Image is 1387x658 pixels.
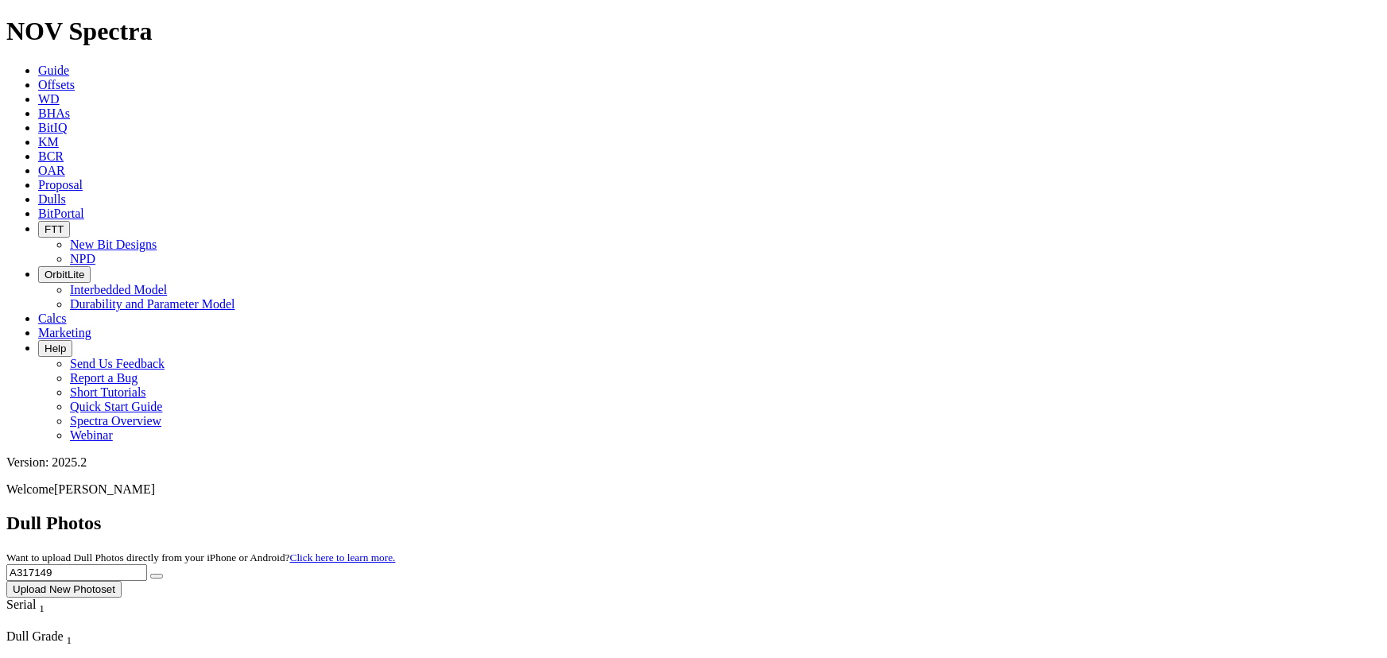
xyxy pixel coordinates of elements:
[6,581,122,598] button: Upload New Photoset
[38,135,59,149] a: KM
[38,192,66,206] a: Dulls
[38,78,75,91] a: Offsets
[70,400,162,413] a: Quick Start Guide
[70,371,138,385] a: Report a Bug
[38,326,91,339] a: Marketing
[6,564,147,581] input: Search Serial Number
[67,634,72,646] sub: 1
[38,106,70,120] a: BHAs
[54,482,155,496] span: [PERSON_NAME]
[67,629,72,643] span: Sort None
[70,414,161,428] a: Spectra Overview
[70,385,146,399] a: Short Tutorials
[45,223,64,235] span: FTT
[6,455,1381,470] div: Version: 2025.2
[70,252,95,265] a: NPD
[39,602,45,614] sub: 1
[38,178,83,192] a: Proposal
[38,221,70,238] button: FTT
[70,283,167,296] a: Interbedded Model
[6,598,36,611] span: Serial
[6,615,74,629] div: Column Menu
[38,64,69,77] a: Guide
[290,552,396,563] a: Click here to learn more.
[6,17,1381,46] h1: NOV Spectra
[6,629,118,647] div: Dull Grade Sort None
[6,552,395,563] small: Want to upload Dull Photos directly from your iPhone or Android?
[70,238,157,251] a: New Bit Designs
[70,357,165,370] a: Send Us Feedback
[38,312,67,325] a: Calcs
[38,164,65,177] a: OAR
[6,482,1381,497] p: Welcome
[70,428,113,442] a: Webinar
[38,207,84,220] a: BitPortal
[70,297,235,311] a: Durability and Parameter Model
[38,92,60,106] a: WD
[38,266,91,283] button: OrbitLite
[38,121,67,134] a: BitIQ
[38,340,72,357] button: Help
[38,149,64,163] a: BCR
[6,629,64,643] span: Dull Grade
[39,598,45,611] span: Sort None
[6,598,74,615] div: Serial Sort None
[45,269,84,281] span: OrbitLite
[6,598,74,629] div: Sort None
[45,343,66,354] span: Help
[6,513,1381,534] h2: Dull Photos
